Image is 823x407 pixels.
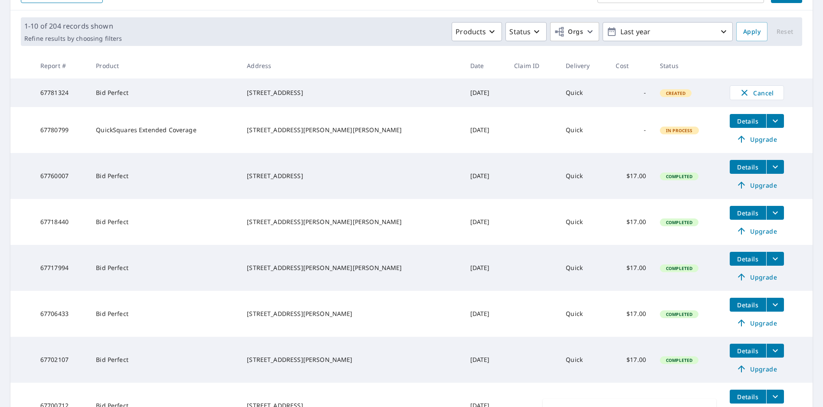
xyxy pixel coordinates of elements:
[735,255,761,263] span: Details
[730,316,784,330] a: Upgrade
[730,270,784,284] a: Upgrade
[89,153,240,199] td: Bid Perfect
[89,337,240,383] td: Bid Perfect
[735,393,761,401] span: Details
[661,357,698,363] span: Completed
[766,390,784,404] button: filesDropdownBtn-67700712
[609,291,653,337] td: $17.00
[661,127,698,133] span: In Process
[33,107,89,153] td: 67780799
[559,291,609,337] td: Quick
[554,26,583,37] span: Orgs
[730,362,784,376] a: Upgrade
[463,107,508,153] td: [DATE]
[33,291,89,337] td: 67706433
[766,298,784,312] button: filesDropdownBtn-67706433
[609,245,653,291] td: $17.00
[452,22,502,41] button: Products
[456,26,486,37] p: Products
[559,107,609,153] td: Quick
[603,22,733,41] button: Last year
[507,53,559,78] th: Claim ID
[730,160,766,174] button: detailsBtn-67760007
[559,53,609,78] th: Delivery
[609,337,653,383] td: $17.00
[735,209,761,217] span: Details
[730,298,766,312] button: detailsBtn-67706433
[739,88,775,98] span: Cancel
[89,107,240,153] td: QuickSquares Extended Coverage
[766,252,784,266] button: filesDropdownBtn-67717994
[463,337,508,383] td: [DATE]
[609,107,653,153] td: -
[609,53,653,78] th: Cost
[617,24,718,39] p: Last year
[730,178,784,192] a: Upgrade
[559,199,609,245] td: Quick
[730,114,766,128] button: detailsBtn-67780799
[661,173,698,179] span: Completed
[735,134,779,144] span: Upgrade
[661,219,698,225] span: Completed
[463,53,508,78] th: Date
[730,85,784,100] button: Cancel
[89,245,240,291] td: Bid Perfect
[735,347,761,355] span: Details
[33,245,89,291] td: 67717994
[653,53,722,78] th: Status
[730,224,784,238] a: Upgrade
[463,245,508,291] td: [DATE]
[240,53,463,78] th: Address
[559,337,609,383] td: Quick
[33,199,89,245] td: 67718440
[33,337,89,383] td: 67702107
[509,26,531,37] p: Status
[463,199,508,245] td: [DATE]
[730,206,766,220] button: detailsBtn-67718440
[735,226,779,236] span: Upgrade
[33,53,89,78] th: Report #
[730,390,766,404] button: detailsBtn-67700712
[661,265,698,271] span: Completed
[247,355,456,364] div: [STREET_ADDRESS][PERSON_NAME]
[89,78,240,107] td: Bid Perfect
[463,153,508,199] td: [DATE]
[247,264,456,272] div: [STREET_ADDRESS][PERSON_NAME][PERSON_NAME]
[609,199,653,245] td: $17.00
[609,78,653,107] td: -
[735,180,779,190] span: Upgrade
[463,78,508,107] td: [DATE]
[661,311,698,317] span: Completed
[247,172,456,180] div: [STREET_ADDRESS]
[661,90,691,96] span: Created
[89,291,240,337] td: Bid Perfect
[735,163,761,171] span: Details
[33,153,89,199] td: 67760007
[89,53,240,78] th: Product
[735,272,779,282] span: Upgrade
[89,199,240,245] td: Bid Perfect
[559,153,609,199] td: Quick
[463,291,508,337] td: [DATE]
[766,114,784,128] button: filesDropdownBtn-67780799
[24,21,122,31] p: 1-10 of 204 records shown
[550,22,599,41] button: Orgs
[735,301,761,309] span: Details
[559,78,609,107] td: Quick
[730,252,766,266] button: detailsBtn-67717994
[743,26,761,37] span: Apply
[505,22,547,41] button: Status
[609,153,653,199] td: $17.00
[247,309,456,318] div: [STREET_ADDRESS][PERSON_NAME]
[247,218,456,226] div: [STREET_ADDRESS][PERSON_NAME][PERSON_NAME]
[730,132,784,146] a: Upgrade
[247,126,456,134] div: [STREET_ADDRESS][PERSON_NAME][PERSON_NAME]
[766,160,784,174] button: filesDropdownBtn-67760007
[559,245,609,291] td: Quick
[735,117,761,125] span: Details
[766,206,784,220] button: filesDropdownBtn-67718440
[736,22,767,41] button: Apply
[24,35,122,42] p: Refine results by choosing filters
[735,318,779,328] span: Upgrade
[766,344,784,358] button: filesDropdownBtn-67702107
